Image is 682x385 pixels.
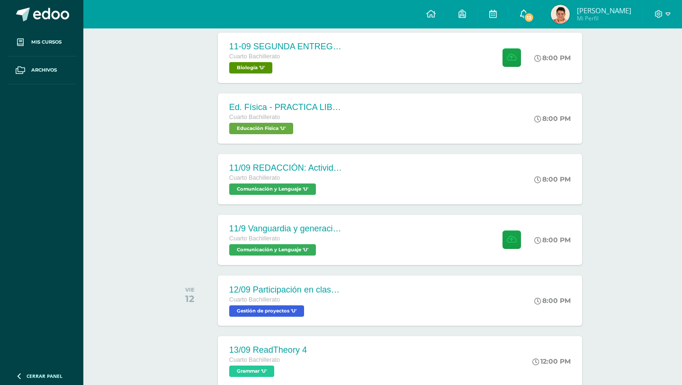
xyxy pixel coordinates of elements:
[185,286,195,293] div: VIE
[524,12,534,23] span: 12
[229,53,280,60] span: Cuarto Bachillerato
[8,56,76,84] a: Archivos
[229,235,280,242] span: Cuarto Bachillerato
[229,163,343,173] div: 11/09 REDACCIÓN: Actividad de Guatemala - ACTIVIDAD CERRADA
[229,305,304,317] span: Gestión de proyectos 'U'
[534,236,571,244] div: 8:00 PM
[27,373,63,379] span: Cerrar panel
[8,28,76,56] a: Mis cursos
[229,183,316,195] span: Comunicación y Lenguaje 'U'
[229,123,293,134] span: Educación Física 'U'
[229,62,272,73] span: Biología 'U'
[229,345,307,355] div: 13/09 ReadTheory 4
[551,5,570,24] img: c7f6891603fb5af6efb770ab50e2a5d8.png
[229,102,343,112] div: Ed. Física - PRACTICA LIBRE Voleibol - S4C2
[31,66,57,74] span: Archivos
[229,114,280,120] span: Cuarto Bachillerato
[31,38,62,46] span: Mis cursos
[534,296,571,305] div: 8:00 PM
[577,6,631,15] span: [PERSON_NAME]
[229,42,343,52] div: 11-09 SEGUNDA ENTREGA DE GUÍA
[577,14,631,22] span: Mi Perfil
[229,244,316,256] span: Comunicación y Lenguaje 'U'
[229,296,280,303] span: Cuarto Bachillerato
[534,54,571,62] div: 8:00 PM
[534,175,571,183] div: 8:00 PM
[229,284,343,295] div: 12/09 Participación en clase 🙋‍♂️🙋‍♀️
[534,114,571,123] div: 8:00 PM
[229,224,343,234] div: 11/9 Vanguardia y generación del 27
[229,174,280,181] span: Cuarto Bachillerato
[229,366,274,377] span: Grammar 'U'
[185,293,195,304] div: 12
[229,357,280,363] span: Cuarto Bachillerato
[532,357,571,366] div: 12:00 PM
